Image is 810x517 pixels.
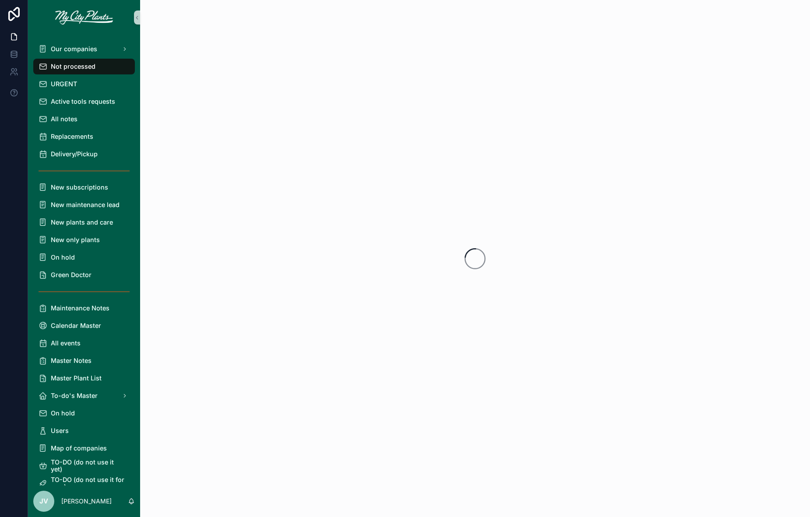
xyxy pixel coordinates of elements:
a: Delivery/Pickup [33,146,135,162]
span: On hold [51,254,75,261]
span: Active tools requests [51,98,115,105]
span: URGENT [51,81,77,88]
span: On hold [51,410,75,417]
a: Our companies [33,41,135,57]
a: New maintenance lead [33,197,135,213]
a: Green Doctor [33,267,135,283]
span: Users [51,427,69,434]
span: Our companies [51,46,97,53]
span: Replacements [51,133,93,140]
span: New only plants [51,236,100,243]
p: [PERSON_NAME] [61,497,112,506]
a: URGENT [33,76,135,92]
span: All notes [51,116,77,123]
span: All events [51,340,81,347]
span: To-do's Master [51,392,98,399]
span: TO-DO (do not use it yet) [51,459,126,473]
a: Replacements [33,129,135,144]
span: Map of companies [51,445,107,452]
div: scrollable content [28,35,140,485]
span: Calendar Master [51,322,101,329]
a: Maintenance Notes [33,300,135,316]
a: New only plants [33,232,135,248]
a: On hold [33,405,135,421]
a: New plants and care [33,215,135,230]
span: New plants and care [51,219,113,226]
a: Master Plant List [33,370,135,386]
span: Not processed [51,63,95,70]
span: Delivery/Pickup [51,151,98,158]
span: New maintenance lead [51,201,120,208]
span: New subscriptions [51,184,108,191]
a: Map of companies [33,440,135,456]
a: Master Notes [33,353,135,369]
img: App logo [55,11,113,25]
a: Calendar Master [33,318,135,334]
a: To-do's Master [33,388,135,404]
span: Master Notes [51,357,92,364]
span: TO-DO (do not use it for now) [51,476,126,490]
a: All notes [33,111,135,127]
a: TO-DO (do not use it yet) [33,458,135,474]
span: Maintenance Notes [51,305,109,312]
a: Not processed [33,59,135,74]
a: All events [33,335,135,351]
span: Master Plant List [51,375,102,382]
a: On hold [33,250,135,265]
span: Green Doctor [51,271,92,278]
span: JV [39,496,48,506]
a: New subscriptions [33,179,135,195]
a: Active tools requests [33,94,135,109]
a: TO-DO (do not use it for now) [33,475,135,491]
a: Users [33,423,135,439]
